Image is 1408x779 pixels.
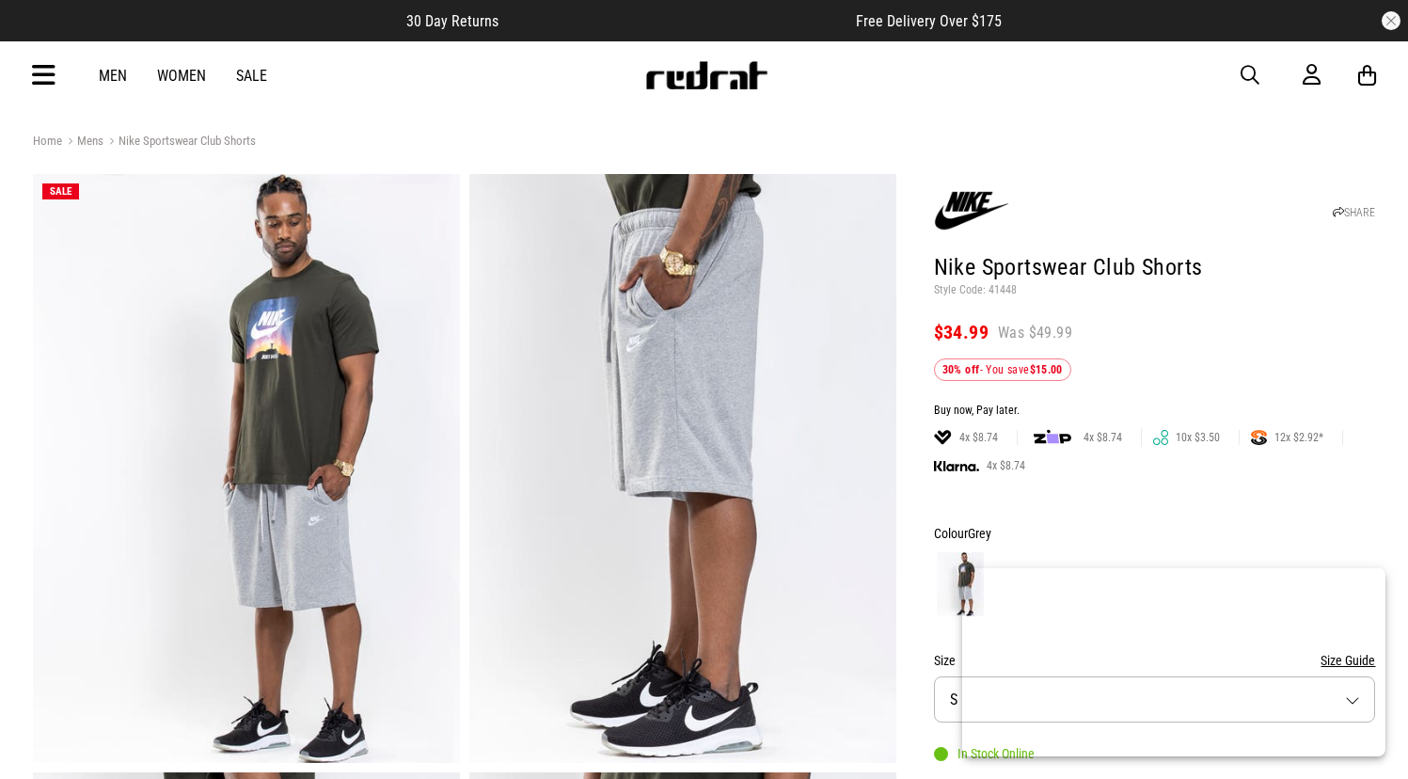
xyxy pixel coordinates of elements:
span: 12x $2.92* [1267,430,1331,445]
a: Mens [62,134,103,151]
span: 10x $3.50 [1168,430,1227,445]
span: SALE [50,185,71,198]
p: Style Code: 41448 [934,283,1376,298]
button: S [934,676,1376,723]
b: 30% off [942,363,980,376]
a: Men [99,67,127,85]
img: Grey [937,552,984,616]
div: Buy now, Pay later. [934,404,1376,419]
span: Was $49.99 [998,323,1072,343]
img: Redrat logo [644,61,768,89]
a: Home [33,134,62,148]
img: Nike Sportswear Club Shorts in Unknown [33,174,460,763]
img: Nike Sportswear Club Shorts in Unknown [469,174,896,763]
img: zip [1034,428,1071,447]
div: In Stock Online [934,746,1035,761]
span: Free Delivery Over $175 [856,12,1002,30]
span: Grey [968,526,991,541]
h1: Nike Sportswear Club Shorts [934,253,1376,283]
div: 1 / 6 [33,174,469,772]
a: Nike Sportswear Club Shorts [103,134,256,151]
span: 4x $8.74 [979,458,1033,473]
span: $34.99 [934,321,989,343]
img: SPLITPAY [1251,430,1267,445]
a: SHARE [1333,206,1375,219]
div: Size [934,649,1376,672]
b: $15.00 [1030,363,1063,376]
span: 4x $8.74 [952,430,1005,445]
div: Colour [934,522,1376,545]
img: Nike [934,190,1009,231]
img: LAYBUY [934,430,953,445]
a: Sale [236,67,267,85]
span: 4x $8.74 [1076,430,1130,445]
span: 30 Day Returns [406,12,498,30]
img: KLARNA [934,461,979,471]
iframe: Customer reviews powered by Trustpilot [536,11,818,30]
span: S [950,691,957,708]
img: GENOAPAY [1153,430,1168,445]
a: Women [157,67,206,85]
div: - You save [934,358,1071,381]
div: 2 / 6 [469,174,906,772]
